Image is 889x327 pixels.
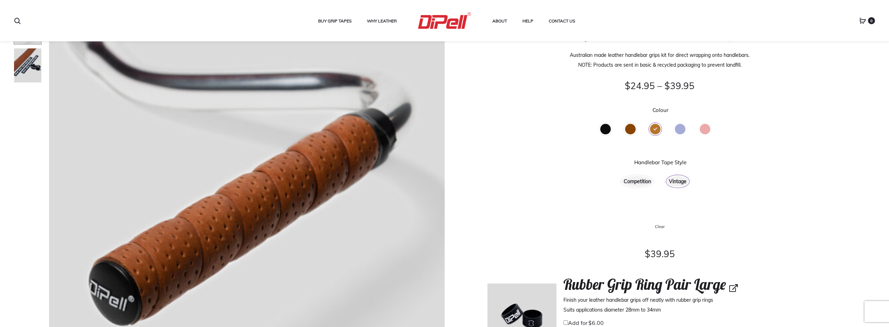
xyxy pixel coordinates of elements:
[522,16,533,26] a: Help
[318,16,351,26] a: Buy Grip Tapes
[588,319,604,326] bdi: 6.00
[868,17,875,24] span: 0
[563,295,832,318] p: Finish your leather handlebar grips off neatly with rubber grip rings Suits applications diameter...
[549,16,575,26] a: Contact Us
[588,319,592,326] span: $
[487,50,832,70] p: Australian made leather handlebar grips kit for direct wrapping onto handlebars. NOTE: Products a...
[625,80,655,92] bdi: 24.95
[563,320,568,325] input: Add for$6.00
[645,248,675,260] bdi: 39.95
[492,16,507,26] a: About
[487,24,832,41] h1: Leather Handlebar Grip Tape
[563,275,726,294] span: Rubber Grip Ring Pair Large
[645,248,650,260] span: $
[664,80,670,92] span: $
[367,16,397,26] a: Why Leather
[664,80,695,92] bdi: 39.95
[624,176,651,186] span: Competition
[634,160,686,165] label: Handlebar Tape Style
[859,18,866,24] a: 0
[625,80,630,92] span: $
[657,80,662,92] span: –
[652,107,668,113] label: Colour
[487,222,832,231] a: Clear
[563,319,604,326] label: Add for
[14,48,42,83] img: Dipell-bike-leather-upackaged-TanHeavy-102-Paul-Osta-80x100.jpg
